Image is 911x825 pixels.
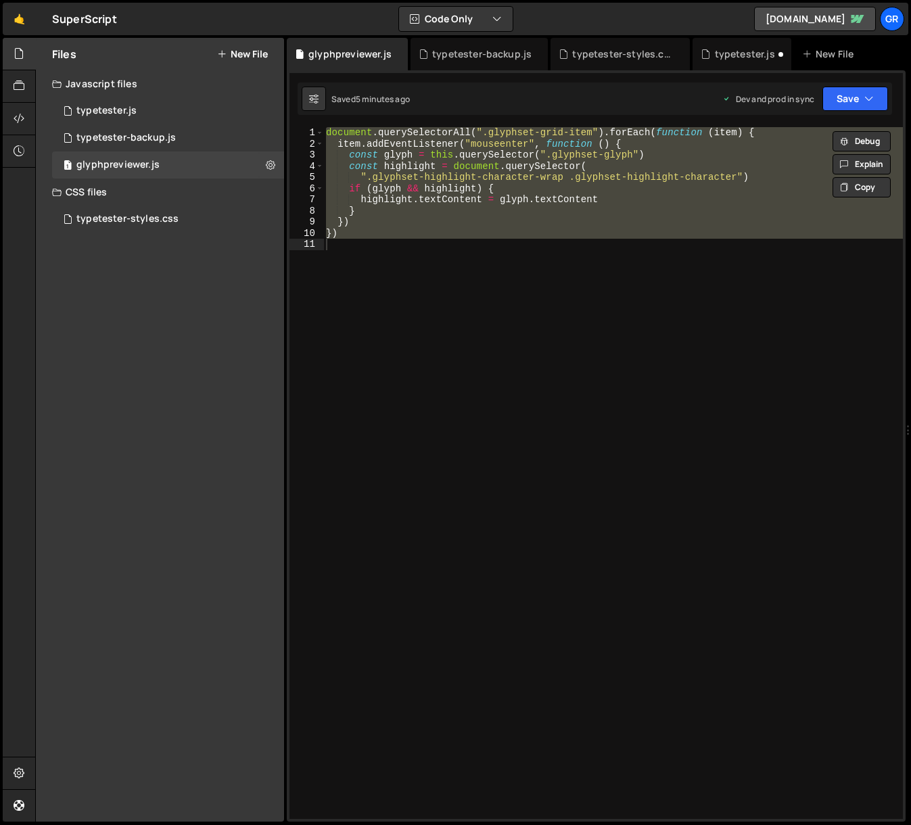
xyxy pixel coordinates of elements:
div: Dev and prod in sync [722,93,814,105]
button: Save [822,87,888,111]
span: 1 [64,161,72,172]
div: typetester-backup.js [76,132,176,144]
div: typetester-styles.css [572,47,674,61]
div: 6 [289,183,324,195]
a: Gr [880,7,904,31]
div: 9 [289,216,324,228]
div: 17017/47137.css [52,206,284,233]
div: Javascript files [36,70,284,97]
div: SuperScript [52,11,117,27]
div: 10 [289,228,324,239]
div: typetester-backup.js [432,47,532,61]
div: 8 [289,206,324,217]
div: Saved [331,93,410,105]
button: Debug [833,131,891,151]
button: Code Only [399,7,513,31]
div: glyphpreviewer.js [308,47,392,61]
div: 17017/47150.js [52,124,284,151]
div: typetester.js [76,105,137,117]
div: 4 [289,161,324,172]
button: Explain [833,154,891,174]
button: New File [217,49,268,60]
div: 3 [289,149,324,161]
div: typetester-styles.css [76,213,179,225]
a: [DOMAIN_NAME] [754,7,876,31]
div: typetester.js [715,47,775,61]
div: 17017/47275.js [52,151,284,179]
a: 🤙 [3,3,36,35]
div: 11 [289,239,324,250]
button: Copy [833,177,891,197]
div: glyphpreviewer.js [76,159,160,171]
div: 5 [289,172,324,183]
div: typetester.js [52,97,284,124]
div: 5 minutes ago [356,93,410,105]
h2: Files [52,47,76,62]
div: 1 [289,127,324,139]
div: New File [802,47,859,61]
div: 2 [289,139,324,150]
div: CSS files [36,179,284,206]
div: 7 [289,194,324,206]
